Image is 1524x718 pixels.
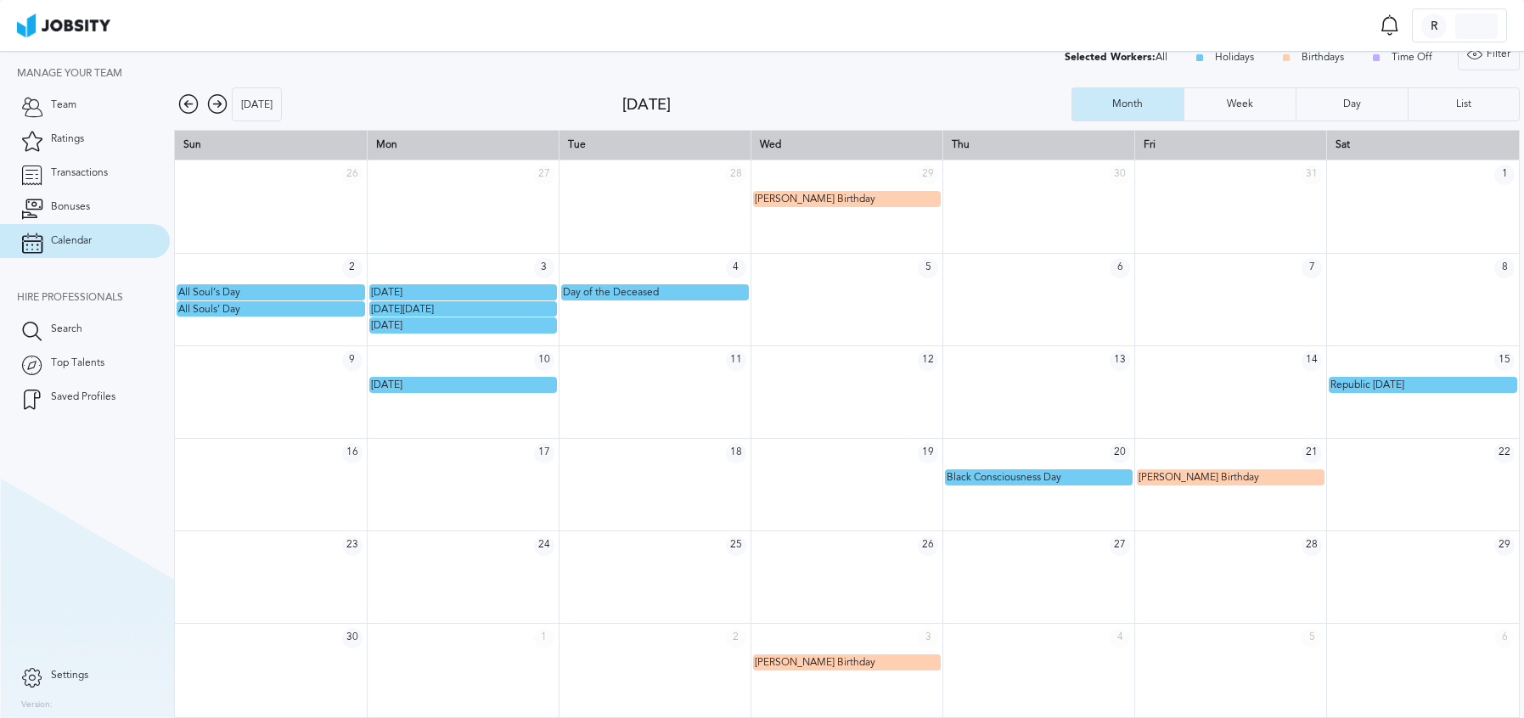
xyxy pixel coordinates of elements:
[726,165,746,185] span: 28
[563,286,659,298] span: Day of the Deceased
[1302,628,1322,648] span: 5
[1071,87,1184,121] button: Month
[233,88,281,122] div: [DATE]
[1330,379,1404,390] span: Republic [DATE]
[1110,165,1130,185] span: 30
[918,351,938,371] span: 12
[760,138,781,150] span: Wed
[534,628,554,648] span: 1
[1302,443,1322,463] span: 21
[1110,536,1130,556] span: 27
[1065,51,1156,63] div: Selected Workers:
[918,628,938,648] span: 3
[726,536,746,556] span: 25
[178,303,240,315] span: All Souls’ Day
[342,258,363,278] span: 2
[342,351,363,371] span: 9
[51,99,76,111] span: Team
[534,258,554,278] span: 3
[1110,258,1130,278] span: 6
[1421,14,1447,39] div: R
[1336,138,1350,150] span: Sat
[726,628,746,648] span: 2
[918,443,938,463] span: 19
[1494,351,1515,371] span: 15
[1065,52,1167,64] div: All
[21,700,53,710] label: Version:
[1144,138,1156,150] span: Fri
[51,357,104,369] span: Top Talents
[183,138,201,150] span: Sun
[726,351,746,371] span: 11
[1302,351,1322,371] span: 14
[726,258,746,278] span: 4
[51,235,92,247] span: Calendar
[1302,536,1322,556] span: 28
[1110,351,1130,371] span: 13
[51,201,90,213] span: Bonuses
[51,323,82,335] span: Search
[178,286,240,298] span: All Soul’s Day
[342,165,363,185] span: 26
[1494,443,1515,463] span: 22
[1494,165,1515,185] span: 1
[755,193,875,205] span: [PERSON_NAME] Birthday
[918,258,938,278] span: 5
[918,536,938,556] span: 26
[1335,98,1369,110] div: Day
[17,292,170,304] div: Hire Professionals
[755,656,875,668] span: [PERSON_NAME] Birthday
[1139,471,1259,483] span: [PERSON_NAME] Birthday
[51,133,84,145] span: Ratings
[1110,628,1130,648] span: 4
[622,96,1071,114] div: [DATE]
[1494,628,1515,648] span: 6
[51,670,88,682] span: Settings
[1302,165,1322,185] span: 31
[1302,258,1322,278] span: 7
[534,351,554,371] span: 10
[342,536,363,556] span: 23
[568,138,586,150] span: Tue
[534,165,554,185] span: 27
[1448,98,1480,110] div: List
[1408,87,1520,121] button: List
[51,391,115,403] span: Saved Profiles
[17,68,170,80] div: Manage your team
[1412,8,1507,42] button: R
[1110,443,1130,463] span: 20
[1458,36,1520,70] button: Filter
[342,443,363,463] span: 16
[1104,98,1151,110] div: Month
[1184,87,1296,121] button: Week
[534,443,554,463] span: 17
[1494,536,1515,556] span: 29
[1296,87,1408,121] button: Day
[371,379,402,390] span: [DATE]
[376,138,397,150] span: Mon
[952,138,970,150] span: Thu
[17,14,110,37] img: ab4bad089aa723f57921c736e9817d99.png
[1459,37,1519,71] div: Filter
[726,443,746,463] span: 18
[371,319,402,331] span: [DATE]
[371,303,434,315] span: [DATE][DATE]
[232,87,282,121] button: [DATE]
[1494,258,1515,278] span: 8
[918,165,938,185] span: 29
[371,286,402,298] span: [DATE]
[947,471,1061,483] span: Black Consciousness Day
[51,167,108,179] span: Transactions
[534,536,554,556] span: 24
[1218,98,1262,110] div: Week
[342,628,363,648] span: 30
